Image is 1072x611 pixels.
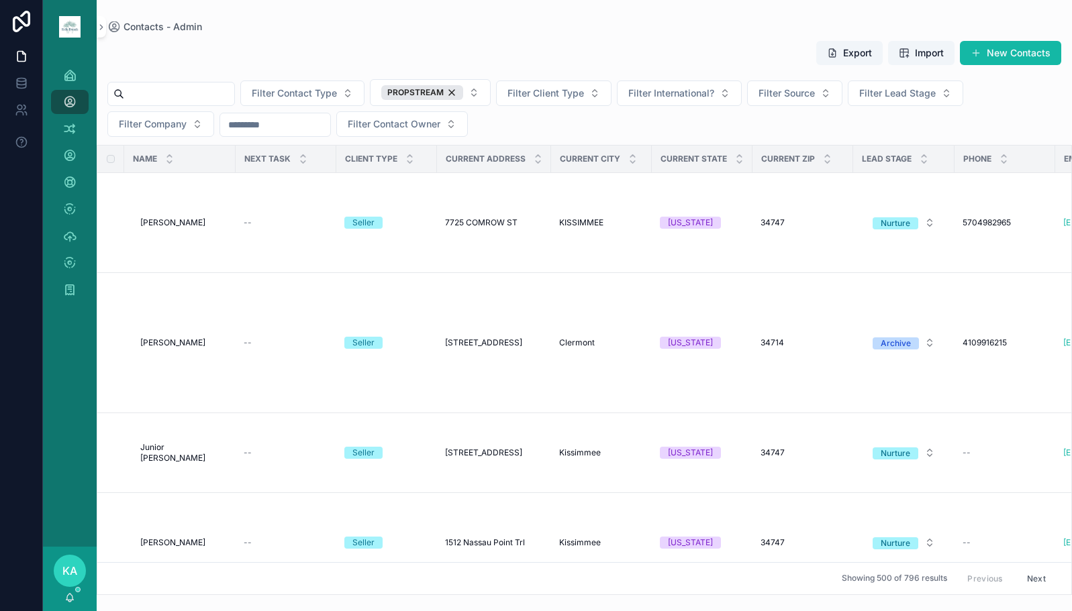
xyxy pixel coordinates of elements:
[140,537,205,548] span: [PERSON_NAME]
[348,117,440,131] span: Filter Contact Owner
[963,217,1011,228] span: 5704982965
[559,337,595,348] span: Clermont
[559,537,601,548] span: Kissimmee
[344,537,429,549] a: Seller
[660,447,744,459] a: [US_STATE]
[668,447,713,459] div: [US_STATE]
[252,87,337,100] span: Filter Contact Type
[107,20,202,34] a: Contacts - Admin
[963,337,1007,348] span: 4109916215
[133,154,157,164] span: Name
[445,447,522,458] span: [STREET_ADDRESS]
[559,447,601,458] span: Kissimmee
[660,337,744,349] a: [US_STATE]
[244,537,252,548] span: --
[559,337,644,348] a: Clermont
[446,154,526,164] span: Current Address
[761,537,845,548] a: 34747
[963,154,991,164] span: Phone
[244,337,252,348] span: --
[119,117,187,131] span: Filter Company
[963,537,1047,548] a: --
[915,46,944,60] span: Import
[761,337,845,348] a: 34714
[668,337,713,349] div: [US_STATE]
[862,211,946,235] button: Select Button
[336,111,468,137] button: Select Button
[496,80,612,106] button: Select Button
[960,41,1061,65] button: New Contacts
[761,447,845,458] a: 34747
[43,54,97,319] div: scrollable content
[660,537,744,549] a: [US_STATE]
[445,337,543,348] a: [STREET_ADDRESS]
[244,217,328,228] a: --
[560,154,620,164] span: Current City
[628,87,714,100] span: Filter International?
[240,80,364,106] button: Select Button
[244,537,328,548] a: --
[107,111,214,137] button: Select Button
[761,217,785,228] span: 34747
[381,85,463,100] button: Unselect 981
[759,87,815,100] span: Filter Source
[244,337,328,348] a: --
[761,337,784,348] span: 34714
[859,87,936,100] span: Filter Lead Stage
[559,217,644,228] a: KISSIMMEE
[761,537,785,548] span: 34747
[963,447,1047,458] a: --
[668,537,713,549] div: [US_STATE]
[861,330,946,355] a: Select Button
[862,531,946,555] button: Select Button
[761,217,845,228] a: 34747
[963,337,1047,348] a: 4109916215
[370,79,491,106] button: Select Button
[62,563,77,579] span: KA
[445,217,543,228] a: 7725 COMROW ST
[660,217,744,229] a: [US_STATE]
[963,217,1047,228] a: 5704982965
[244,217,252,228] span: --
[862,441,946,465] button: Select Button
[881,447,910,459] div: Nurture
[1018,568,1055,589] button: Next
[888,41,955,65] button: Import
[352,217,375,229] div: Seller
[559,537,644,548] a: Kissimmee
[345,154,397,164] span: Client Type
[559,217,603,228] span: KISSIMMEE
[140,537,228,548] a: [PERSON_NAME]
[140,442,228,463] a: Junior [PERSON_NAME]
[761,154,815,164] span: Current Zip
[861,530,946,555] a: Select Button
[124,20,202,34] span: Contacts - Admin
[661,154,727,164] span: Current State
[747,80,842,106] button: Select Button
[861,440,946,465] a: Select Button
[816,41,883,65] button: Export
[881,537,910,549] div: Nurture
[445,537,525,548] span: 1512 Nassau Point Trl
[559,447,644,458] a: Kissimmee
[617,80,742,106] button: Select Button
[862,331,946,355] button: Select Button
[963,447,971,458] span: --
[352,537,375,549] div: Seller
[344,337,429,349] a: Seller
[761,447,785,458] span: 34747
[963,537,971,548] span: --
[842,573,947,584] span: Showing 500 of 796 results
[59,16,81,38] img: App logo
[445,337,522,348] span: [STREET_ADDRESS]
[244,447,252,458] span: --
[140,337,228,348] a: [PERSON_NAME]
[881,337,911,349] div: Archive
[445,217,518,228] span: 7725 COMROW ST
[862,154,912,164] span: Lead Stage
[848,80,963,106] button: Select Button
[140,337,205,348] span: [PERSON_NAME]
[140,217,228,228] a: [PERSON_NAME]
